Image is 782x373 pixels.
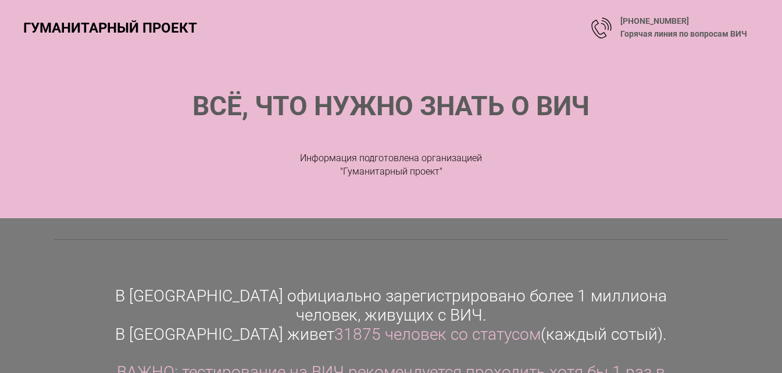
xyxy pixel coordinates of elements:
[115,325,334,344] span: В [GEOGRAPHIC_DATA] живет
[115,286,667,325] span: В [GEOGRAPHIC_DATA] официально зарегистрировано более 1 миллиона человек, живущих с ВИЧ.
[300,152,482,164] span: Информация подготовлена организацией
[541,325,667,344] span: (каждый сотый).
[620,16,689,26] a: [PHONE_NUMBER]
[340,166,442,177] span: "Гуманитарный проект"
[23,24,197,34] a: ГУМАНИТАРНЫЙ ПРОЕКТ
[192,90,590,122] strong: ВСЁ, ЧТО НУЖНО ЗНАТЬ О ВИЧ
[23,20,197,36] div: ГУМАНИТАРНЫЙ ПРОЕКТ
[620,29,747,38] span: Горячая линия по вопросам ВИЧ
[334,325,541,344] span: 31875 человек со статусом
